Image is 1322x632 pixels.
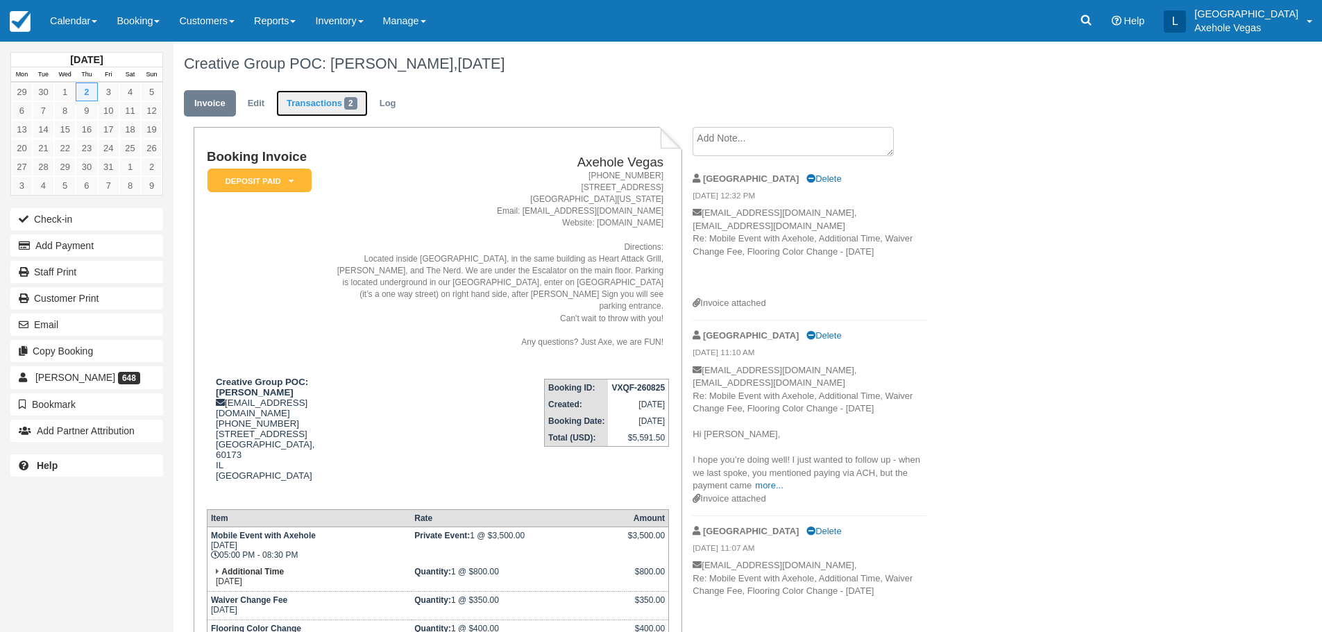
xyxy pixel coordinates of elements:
[755,480,783,490] a: more...
[33,120,54,139] a: 14
[76,139,97,157] a: 23
[119,176,141,195] a: 8
[628,531,665,552] div: $3,500.00
[336,155,663,170] h2: Axehole Vegas
[11,67,33,83] th: Mon
[10,454,163,477] a: Help
[119,157,141,176] a: 1
[76,101,97,120] a: 9
[141,157,162,176] a: 2
[119,139,141,157] a: 25
[608,413,668,429] td: [DATE]
[625,510,669,527] th: Amount
[119,67,141,83] th: Sat
[184,90,236,117] a: Invoice
[693,297,926,310] div: Invoice attached
[141,101,162,120] a: 12
[33,67,54,83] th: Tue
[76,120,97,139] a: 16
[411,592,625,620] td: 1 @ $350.00
[141,67,162,83] th: Sun
[336,170,663,348] address: [PHONE_NUMBER] [STREET_ADDRESS] [GEOGRAPHIC_DATA][US_STATE] Email: [EMAIL_ADDRESS][DOMAIN_NAME] W...
[98,139,119,157] a: 24
[11,176,33,195] a: 3
[118,372,140,384] span: 648
[119,101,141,120] a: 11
[37,460,58,471] b: Help
[76,157,97,176] a: 30
[545,413,609,429] th: Booking Date:
[207,592,411,620] td: [DATE]
[693,543,926,558] em: [DATE] 11:07 AM
[458,55,505,72] span: [DATE]
[10,234,163,257] button: Add Payment
[11,120,33,139] a: 13
[211,531,316,540] strong: Mobile Event with Axehole
[35,372,115,383] span: [PERSON_NAME]
[369,90,407,117] a: Log
[414,531,470,540] strong: Private Event
[207,377,330,498] div: [EMAIL_ADDRESS][DOMAIN_NAME] [PHONE_NUMBER] [STREET_ADDRESS] [GEOGRAPHIC_DATA], 60173 IL [GEOGRAP...
[10,261,163,283] a: Staff Print
[98,120,119,139] a: 17
[11,139,33,157] a: 20
[414,595,451,605] strong: Quantity
[54,83,76,101] a: 1
[54,101,76,120] a: 8
[98,101,119,120] a: 10
[545,379,609,396] th: Booking ID:
[414,567,451,577] strong: Quantity
[1194,21,1298,35] p: Axehole Vegas
[33,139,54,157] a: 21
[703,173,799,184] strong: [GEOGRAPHIC_DATA]
[545,429,609,447] th: Total (USD):
[76,176,97,195] a: 6
[119,83,141,101] a: 4
[33,83,54,101] a: 30
[411,510,625,527] th: Rate
[211,595,287,605] strong: Waiver Change Fee
[76,83,97,101] a: 2
[11,83,33,101] a: 29
[54,176,76,195] a: 5
[207,169,312,193] em: Deposit Paid
[98,83,119,101] a: 3
[221,567,284,577] strong: Additional Time
[76,67,97,83] th: Thu
[10,366,163,388] a: [PERSON_NAME] 648
[141,176,162,195] a: 9
[216,377,308,398] strong: Creative Group POC: [PERSON_NAME]
[703,526,799,536] strong: [GEOGRAPHIC_DATA]
[545,396,609,413] th: Created:
[141,139,162,157] a: 26
[98,176,119,195] a: 7
[10,287,163,309] a: Customer Print
[98,67,119,83] th: Fri
[1194,7,1298,21] p: [GEOGRAPHIC_DATA]
[703,330,799,341] strong: [GEOGRAPHIC_DATA]
[608,429,668,447] td: $5,591.50
[693,364,926,493] p: [EMAIL_ADDRESS][DOMAIN_NAME], [EMAIL_ADDRESS][DOMAIN_NAME] Re: Mobile Event with Axehole, Additio...
[10,420,163,442] button: Add Partner Attribution
[98,157,119,176] a: 31
[1112,16,1121,26] i: Help
[611,383,665,393] strong: VXQF-260825
[411,527,625,564] td: 1 @ $3,500.00
[344,97,357,110] span: 2
[1164,10,1186,33] div: L
[276,90,368,117] a: Transactions2
[10,314,163,336] button: Email
[70,54,103,65] strong: [DATE]
[54,120,76,139] a: 15
[628,567,665,588] div: $800.00
[806,330,841,341] a: Delete
[54,157,76,176] a: 29
[33,176,54,195] a: 4
[141,120,162,139] a: 19
[207,150,330,164] h1: Booking Invoice
[806,173,841,184] a: Delete
[10,208,163,230] button: Check-in
[207,168,307,194] a: Deposit Paid
[608,396,668,413] td: [DATE]
[141,83,162,101] a: 5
